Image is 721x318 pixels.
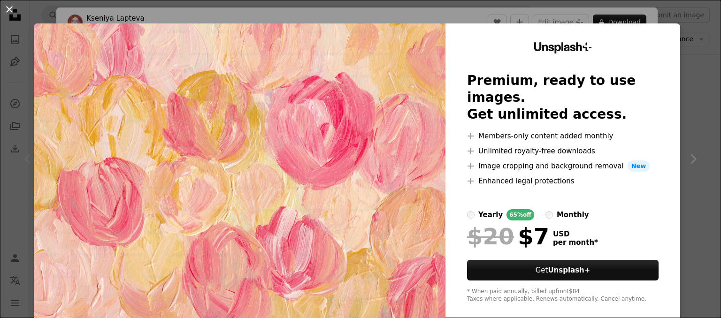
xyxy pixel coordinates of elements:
[545,211,553,219] input: monthly
[628,160,650,172] span: New
[467,288,659,303] div: * When paid annually, billed upfront $84 Taxes where applicable. Renews automatically. Cancel any...
[467,260,659,280] button: GetUnsplash+
[467,175,659,187] li: Enhanced legal protections
[553,230,598,238] span: USD
[467,224,514,249] span: $20
[548,266,590,274] strong: Unsplash+
[467,72,659,123] h2: Premium, ready to use images. Get unlimited access.
[557,209,589,220] div: monthly
[478,209,503,220] div: yearly
[467,130,659,142] li: Members-only content added monthly
[506,209,534,220] div: 65% off
[467,145,659,157] li: Unlimited royalty-free downloads
[467,160,659,172] li: Image cropping and background removal
[553,238,598,247] span: per month *
[467,224,549,249] div: $7
[467,211,475,219] input: yearly65%off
